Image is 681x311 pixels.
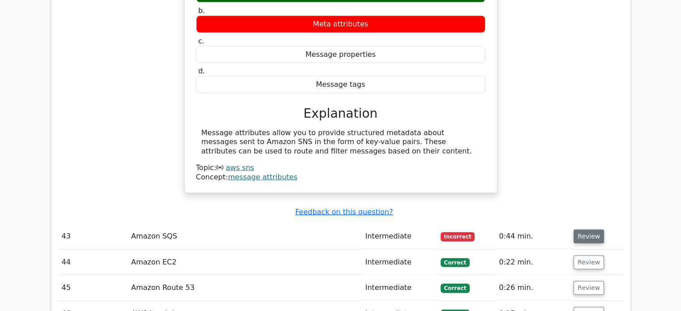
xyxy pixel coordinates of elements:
[495,250,570,275] td: 0:22 min.
[196,16,485,33] div: Meta attributes
[196,76,485,94] div: Message tags
[574,230,604,243] button: Review
[495,224,570,249] td: 0:44 min.
[495,275,570,301] td: 0:26 min.
[228,173,297,181] a: message attributes
[362,250,437,275] td: Intermediate
[441,258,470,267] span: Correct
[58,250,128,275] td: 44
[201,128,480,156] div: Message attributes allow you to provide structured metadata about messages sent to Amazon SNS in ...
[295,208,393,216] a: Feedback on this question?
[128,275,362,301] td: Amazon Route 53
[201,106,480,121] h3: Explanation
[362,224,437,249] td: Intermediate
[58,224,128,249] td: 43
[128,250,362,275] td: Amazon EC2
[196,46,485,64] div: Message properties
[198,37,205,45] span: c.
[58,275,128,301] td: 45
[198,67,205,75] span: d.
[441,284,470,293] span: Correct
[441,232,475,241] span: Incorrect
[362,275,437,301] td: Intermediate
[198,6,205,15] span: b.
[128,224,362,249] td: Amazon SQS
[196,173,485,182] div: Concept:
[574,256,604,269] button: Review
[196,163,485,173] div: Topic:
[226,163,254,172] a: aws sns
[574,281,604,295] button: Review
